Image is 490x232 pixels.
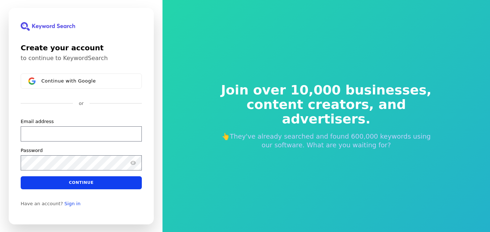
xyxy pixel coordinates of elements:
p: 👆They've already searched and found 600,000 keywords using our software. What are you waiting for? [216,132,437,149]
h1: Create your account [21,42,142,53]
span: Join over 10,000 businesses, [216,83,437,97]
img: Sign in with Google [28,77,36,85]
img: KeywordSearch [21,22,75,31]
label: Password [21,147,43,153]
span: content creators, and advertisers. [216,97,437,126]
button: Show password [129,158,137,167]
button: Sign in with GoogleContinue with Google [21,73,142,89]
span: Have an account? [21,201,63,206]
p: to continue to KeywordSearch [21,55,142,62]
p: or [79,100,83,107]
button: Continue [21,176,142,189]
span: Continue with Google [41,78,96,84]
a: Sign in [65,201,81,206]
label: Email address [21,118,54,125]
